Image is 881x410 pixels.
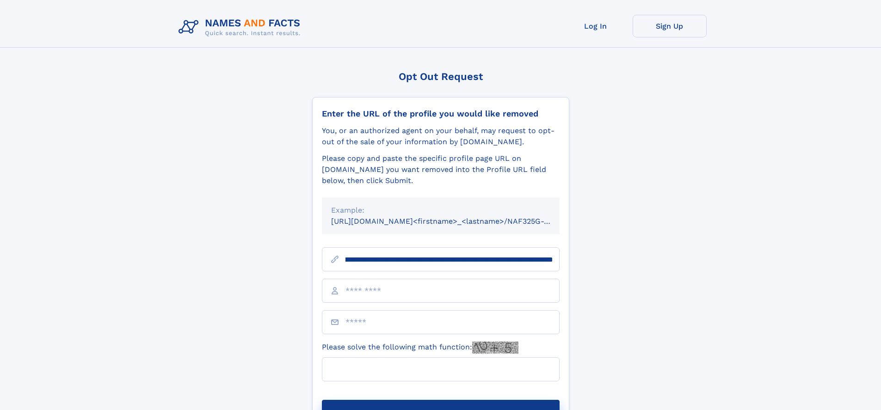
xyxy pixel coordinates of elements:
[312,71,569,82] div: Opt Out Request
[633,15,707,37] a: Sign Up
[175,15,308,40] img: Logo Names and Facts
[322,125,560,147] div: You, or an authorized agent on your behalf, may request to opt-out of the sale of your informatio...
[322,109,560,119] div: Enter the URL of the profile you would like removed
[331,217,577,226] small: [URL][DOMAIN_NAME]<firstname>_<lastname>/NAF325G-xxxxxxxx
[559,15,633,37] a: Log In
[322,153,560,186] div: Please copy and paste the specific profile page URL on [DOMAIN_NAME] you want removed into the Pr...
[331,205,550,216] div: Example:
[322,342,518,354] label: Please solve the following math function:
